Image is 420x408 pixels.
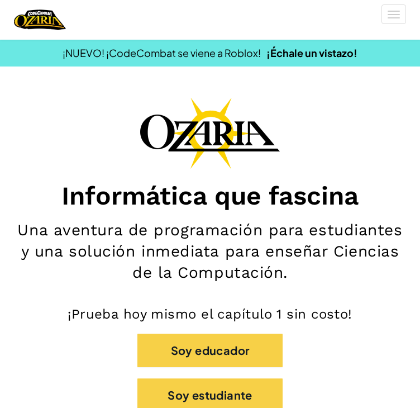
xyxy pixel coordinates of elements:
img: Home [14,8,66,31]
p: ¡Prueba hoy mismo el capítulo 1 sin costo! [11,306,409,322]
button: Soy educador [137,334,283,367]
a: Ozaria by CodeCombat logo [14,8,66,31]
img: Ozaria branding logo [140,97,280,169]
span: ¡NUEVO! ¡CodeCombat se viene a Roblox! [63,46,261,59]
h2: Una aventura de programación para estudiantes y una solución inmediata para enseñar Ciencias de l... [11,220,409,283]
a: ¡Échale un vistazo! [266,46,357,59]
h1: Informática que fascina [11,180,409,211]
